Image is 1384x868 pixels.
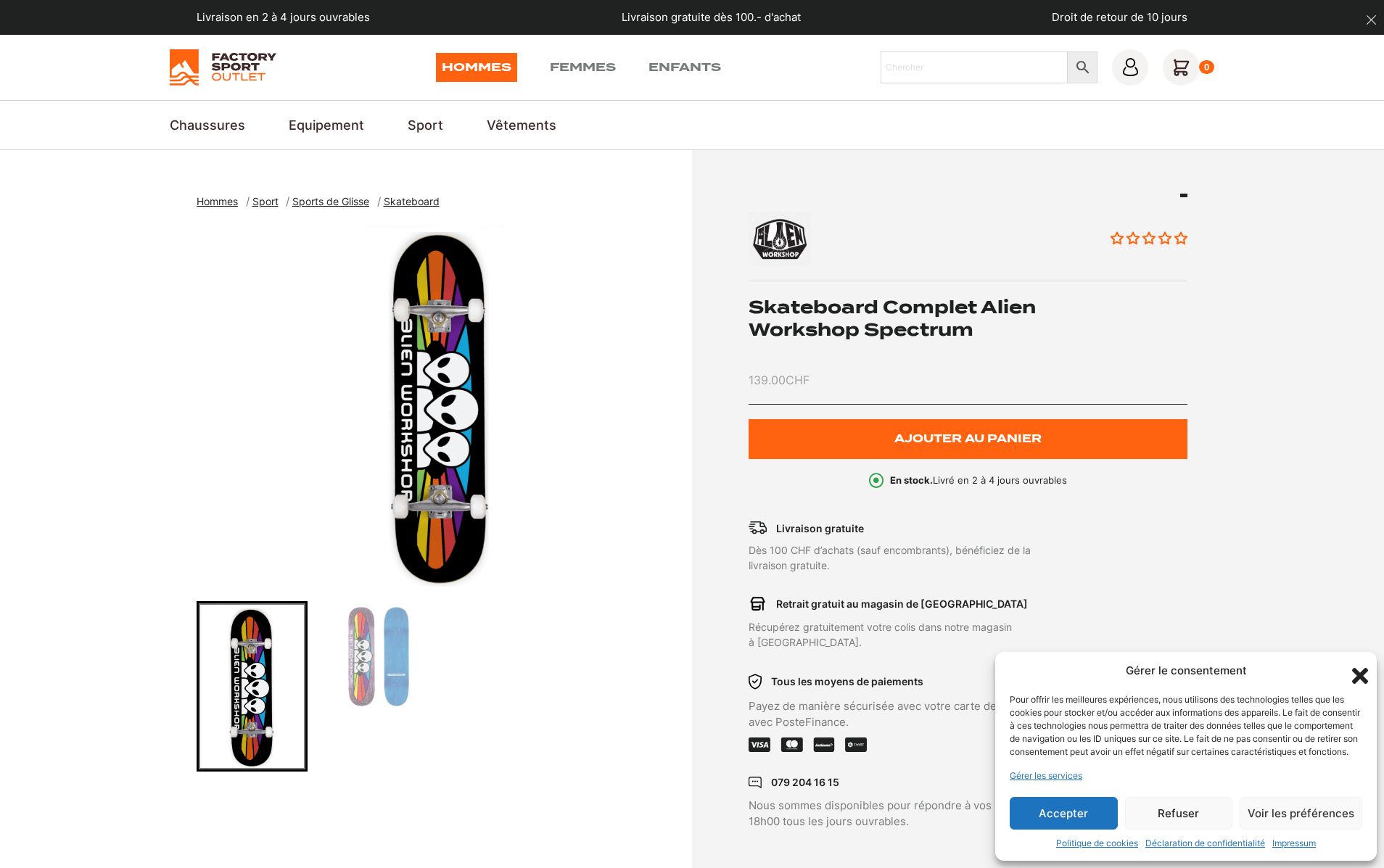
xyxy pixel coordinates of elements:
[1010,693,1361,759] div: Pour offrir les meilleures expériences, nous utilisons des technologies telles que les cookies po...
[408,115,443,135] a: Sport
[384,195,448,207] a: Skateboard
[1348,664,1362,678] div: Fermer la boîte de dialogue
[771,774,839,790] p: 079 204 16 15
[749,542,1100,573] p: Dès 100 CHF d’achats (sauf encombrants), bénéficiez de la livraison gratuite.
[1052,9,1187,26] p: Droit de retour de 10 jours
[1199,60,1214,75] div: 0
[1240,797,1362,830] button: Voir les préférences
[197,195,238,207] span: Hommes
[197,195,246,207] a: Hommes
[776,596,1028,611] p: Retrait gratuit au magasin de [GEOGRAPHIC_DATA]
[292,195,369,207] span: Sports de Glisse
[749,698,1100,731] p: Payez de manière sécurisée avec votre carte de crédit, Twint ou avec PosteFinance.
[749,296,1188,341] h1: Skateboard Complet Alien Workshop Spectrum
[550,53,616,82] a: Femmes
[252,195,287,207] a: Sport
[771,674,923,689] p: Tous les moyens de paiements
[890,474,1067,488] p: Livré en 2 à 4 jours ouvrables
[749,619,1100,650] p: Récupérez gratuitement votre colis dans notre magasin à [GEOGRAPHIC_DATA].
[648,53,721,82] a: Enfants
[487,115,556,135] a: Vêtements
[1145,837,1265,850] a: Déclaration de confidentialité
[622,9,801,26] p: Livraison gratuite dès 100.- d'achat
[881,51,1068,83] input: Chercher
[384,195,440,207] span: Skateboard
[890,474,933,486] b: En stock.
[289,115,364,135] a: Equipement
[749,419,1188,459] button: Ajouter au panier
[1359,7,1384,33] button: dismiss
[252,195,279,207] span: Sport
[197,601,308,772] div: Go to slide 1
[170,115,245,135] a: Chaussures
[1010,797,1118,830] button: Accepter
[1010,769,1082,782] a: Gérer les services
[436,53,517,82] a: Hommes
[776,521,864,536] p: Livraison gratuite
[292,195,377,207] a: Sports de Glisse
[1125,797,1233,830] button: Refuser
[170,49,276,86] img: Factory Sport Outlet
[197,194,447,210] nav: breadcrumbs
[322,601,433,772] div: Go to slide 2
[197,9,370,26] p: Livraison en 2 à 4 jours ouvrables
[197,224,685,587] div: 1 of 2
[786,373,810,387] span: CHF
[1056,837,1138,850] a: Politique de cookies
[749,798,1100,830] p: Nous sommes disponibles pour répondre à vos appels de 09h00 à 18h00 tous les jours ouvrables.
[1126,663,1247,679] div: Gérer le consentement
[894,433,1042,445] span: Ajouter au panier
[749,373,810,387] bdi: 139.00
[1272,837,1316,850] a: Impressum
